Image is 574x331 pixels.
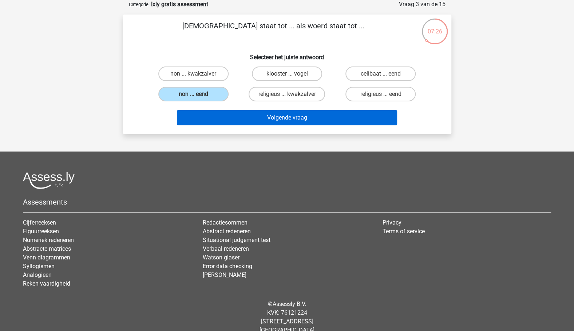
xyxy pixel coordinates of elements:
a: Situational judgement test [203,237,270,243]
a: Abstracte matrices [23,245,71,252]
label: celibaat ... eend [345,66,416,81]
a: Numeriek redeneren [23,237,74,243]
a: Error data checking [203,263,252,270]
label: religieus ... kwakzalver [249,87,325,101]
img: Assessly logo [23,172,75,189]
a: Venn diagrammen [23,254,70,261]
label: non ... kwakzalver [158,66,229,81]
a: Cijferreeksen [23,219,56,226]
label: klooster ... vogel [252,66,322,81]
div: 07:26 [421,18,448,36]
a: Verbaal redeneren [203,245,249,252]
p: [DEMOGRAPHIC_DATA] staat tot ... als woerd staat tot ... [135,20,412,42]
a: Reken vaardigheid [23,280,70,287]
label: non ... eend [158,87,229,101]
a: Abstract redeneren [203,228,251,235]
h6: Selecteer het juiste antwoord [135,48,440,61]
a: Redactiesommen [203,219,248,226]
button: Volgende vraag [177,110,397,125]
a: Assessly B.V. [273,300,306,307]
a: Figuurreeksen [23,228,59,235]
h5: Assessments [23,198,551,206]
a: Analogieen [23,271,52,278]
strong: Ixly gratis assessment [151,1,208,8]
label: religieus ... eend [345,87,416,101]
a: Terms of service [382,228,424,235]
a: Syllogismen [23,263,55,270]
a: [PERSON_NAME] [203,271,246,278]
a: Privacy [382,219,401,226]
small: Categorie: [129,2,150,7]
a: Watson glaser [203,254,240,261]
